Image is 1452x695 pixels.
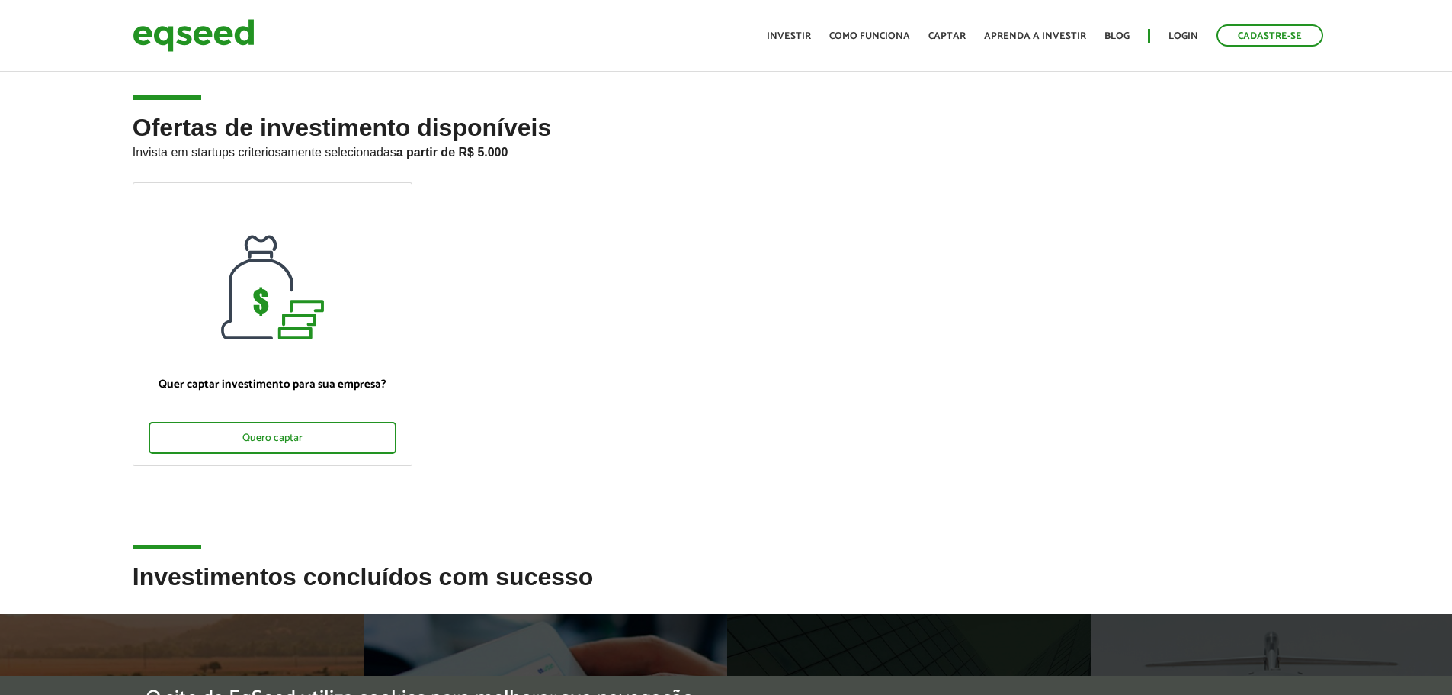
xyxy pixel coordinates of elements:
a: Como funciona [829,31,910,41]
p: Quer captar investimento para sua empresa? [149,378,396,391]
a: Captar [928,31,966,41]
a: Quer captar investimento para sua empresa? Quero captar [133,182,412,466]
div: Quero captar [149,422,396,454]
h2: Ofertas de investimento disponíveis [133,114,1320,182]
a: Login [1168,31,1198,41]
a: Investir [767,31,811,41]
a: Blog [1104,31,1130,41]
img: EqSeed [133,15,255,56]
p: Invista em startups criteriosamente selecionadas [133,141,1320,159]
strong: a partir de R$ 5.000 [396,146,508,159]
a: Aprenda a investir [984,31,1086,41]
a: Cadastre-se [1216,24,1323,47]
h2: Investimentos concluídos com sucesso [133,564,1320,613]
